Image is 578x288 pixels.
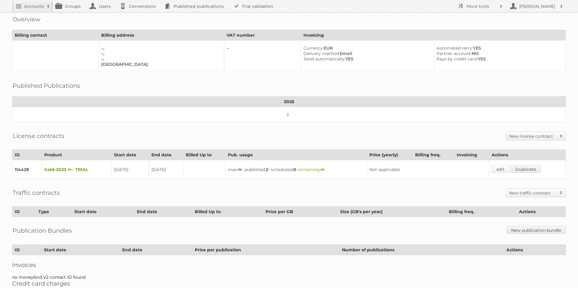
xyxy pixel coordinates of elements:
[101,51,219,56] div: –,
[224,30,301,41] th: VAT number
[303,56,345,62] span: Send automatically:
[12,280,566,287] h2: Credit card charges
[112,150,149,160] th: Start date
[120,245,192,255] th: End date
[339,245,504,255] th: Number of publications
[42,150,111,160] th: Product
[437,56,478,62] span: Pays by credit card:
[321,167,325,172] strong: ∞
[509,190,557,196] h2: New traffic contract
[224,41,301,72] td: –
[183,150,225,160] th: Billed Up to
[225,150,367,160] th: Pub. usage
[518,3,557,9] h2: [PERSON_NAME]
[437,45,561,51] div: YES
[12,150,42,160] th: ID
[301,30,566,41] th: Invoicing
[506,226,566,234] a: New publication bundle
[506,188,566,197] a: New traffic contract
[13,81,80,90] h2: Published Publications
[467,3,497,9] h2: More tools
[12,97,566,107] th: 2025
[192,245,339,255] th: Price per publication
[101,62,219,67] div: [GEOGRAPHIC_DATA]
[509,133,557,139] h2: New license contract
[12,261,566,268] h2: Invoices
[263,207,338,217] th: Price per GB
[99,30,224,41] th: Billing address
[36,207,72,217] th: Type
[135,207,192,217] th: End date
[506,132,566,140] a: New license contract
[112,160,149,179] td: [DATE]
[192,207,263,217] th: Billed Up to
[516,207,566,217] th: Actions
[42,160,111,179] td: Gold-2023 ∞ - TRIAL
[13,131,64,140] h2: License contracts
[303,51,340,56] span: Delivery method:
[557,132,566,140] span: Toggle
[101,45,219,51] div: –,
[557,188,566,197] span: Toggle
[225,160,367,179] td: max: - published: - scheduled: -
[446,207,516,217] th: Billing freq.
[303,45,429,51] div: EUR
[42,245,120,255] th: Start date
[12,107,566,122] td: 2
[489,150,566,160] th: Actions
[454,150,489,160] th: Invoicing
[511,165,541,173] a: Duplicate
[149,150,183,160] th: End date
[149,160,183,179] td: [DATE]
[303,45,324,51] span: Currency:
[492,165,509,173] a: edit
[338,207,446,217] th: Size (GB's per year)
[72,207,135,217] th: Start date
[437,51,472,56] span: Partner account:
[412,150,454,160] th: Billing freq.
[12,160,42,179] td: 114428
[12,30,99,41] th: Billing contact
[266,167,268,172] strong: 2
[437,56,561,62] div: YES
[13,226,72,235] h2: Publication Bundles
[293,167,296,172] strong: 0
[437,45,473,51] span: Automated retry:
[303,56,429,62] div: YES
[24,3,44,9] h2: Accounts
[367,150,412,160] th: Price (yearly)
[13,188,60,197] h2: Traffic contracts
[303,51,429,56] div: Email
[238,167,242,172] strong: ∞
[101,56,219,62] div: –,
[298,167,325,172] span: remaining:
[367,160,489,179] td: Not applicable.
[12,207,36,217] th: ID
[13,15,40,24] h2: Overview
[12,245,42,255] th: ID
[437,51,561,56] div: NO
[504,245,566,255] th: Actions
